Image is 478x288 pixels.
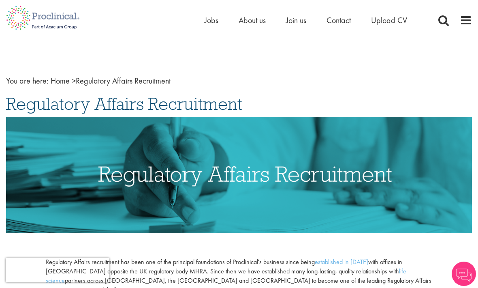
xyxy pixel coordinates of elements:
a: Contact [326,15,351,26]
a: About us [239,15,266,26]
span: > [72,75,76,86]
iframe: reCAPTCHA [6,258,109,282]
span: Regulatory Affairs Recruitment [6,93,242,115]
span: You are here: [6,75,49,86]
img: Regulatory Affairs Recruitment [6,117,472,234]
a: breadcrumb link to Home [51,75,70,86]
a: established in [DATE] [315,258,368,266]
a: Jobs [205,15,218,26]
a: life science [46,267,406,285]
span: Regulatory Affairs Recruitment [51,75,171,86]
img: Chatbot [452,262,476,286]
a: Upload CV [371,15,407,26]
a: Join us [286,15,306,26]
